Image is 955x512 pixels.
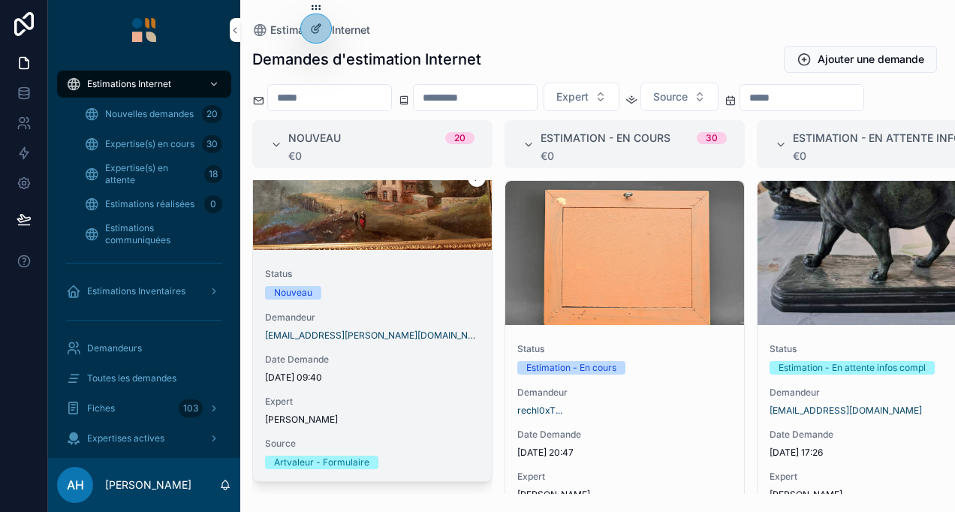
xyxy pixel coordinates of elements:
span: Demandeur [517,387,732,399]
p: [PERSON_NAME] [105,477,191,492]
span: Toutes les demandes [87,372,176,384]
span: Status [517,343,732,355]
span: Date Demande [265,354,480,366]
a: Mes Demandes d'Estimation [57,455,231,482]
span: Estimations Internet [87,78,171,90]
div: €0 [288,150,474,162]
div: image-1-.png [505,181,744,325]
div: Artvaleur - Formulaire [274,456,369,469]
span: Nouvelles demandes [105,108,194,120]
div: 18 [204,165,222,183]
span: AH [67,476,84,494]
div: scrollable content [48,60,240,458]
span: Source [265,438,480,450]
a: Toutes les demandes [57,365,231,392]
div: 30 [202,135,222,153]
span: Demandeurs [87,342,142,354]
span: Expert [265,396,480,408]
button: Ajouter une demande [784,46,937,73]
span: Expert [556,89,589,104]
button: Select Button [640,83,719,111]
span: Fiches [87,402,115,414]
span: [DATE] 09:40 [265,372,480,384]
span: Demandeur [265,312,480,324]
div: Nouveau [274,286,312,300]
button: Select Button [544,83,619,111]
h1: Demandes d'estimation Internet [252,49,481,70]
a: StatusNouveauDemandeur[EMAIL_ADDRESS][PERSON_NAME][DOMAIN_NAME]Date Demande[DATE] 09:40Expert[PER... [252,105,493,482]
span: Date Demande [517,429,732,441]
a: Estimations réalisées0 [75,191,231,218]
a: Expertise(s) en cours30 [75,131,231,158]
div: 20 [454,132,465,144]
div: 103 [179,399,203,417]
span: Estimation - En cours [541,131,670,146]
span: Estimations Inventaires [87,285,185,297]
span: Expertises actives [87,432,164,444]
div: €0 [541,150,727,162]
span: Status [265,268,480,280]
a: Fiches103 [57,395,231,422]
div: Estimation - En attente infos compl [779,361,926,375]
span: [DATE] 20:47 [517,447,732,459]
img: App logo [132,18,156,42]
span: Estimations Internet [270,23,370,38]
a: Estimations Inventaires [57,278,231,305]
a: Nouvelles demandes20 [75,101,231,128]
span: [PERSON_NAME] [770,489,842,501]
div: 30 [706,132,718,144]
span: Expertise(s) en attente [105,162,198,186]
a: Expertises actives [57,425,231,452]
span: [PERSON_NAME] [265,414,338,426]
span: Estimations réalisées [105,198,194,210]
span: Expertise(s) en cours [105,138,194,150]
div: Estimation - En cours [526,361,616,375]
span: Ajouter une demande [818,52,924,67]
a: Estimations communiquées [75,221,231,248]
a: Estimations Internet [252,23,370,38]
a: rechl0xT... [517,405,562,417]
a: Demandeurs [57,335,231,362]
a: [EMAIL_ADDRESS][PERSON_NAME][DOMAIN_NAME] [265,330,480,342]
div: 0 [204,195,222,213]
span: Nouveau [288,131,341,146]
span: Source [653,89,688,104]
span: Expert [517,471,732,483]
span: [PERSON_NAME] [517,489,590,501]
span: Estimations communiquées [105,222,216,246]
a: Expertise(s) en attente18 [75,161,231,188]
div: 20 [202,105,222,123]
a: Estimations Internet [57,71,231,98]
span: Mes Demandes d'Estimation [87,456,179,480]
a: [EMAIL_ADDRESS][DOMAIN_NAME] [770,405,922,417]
